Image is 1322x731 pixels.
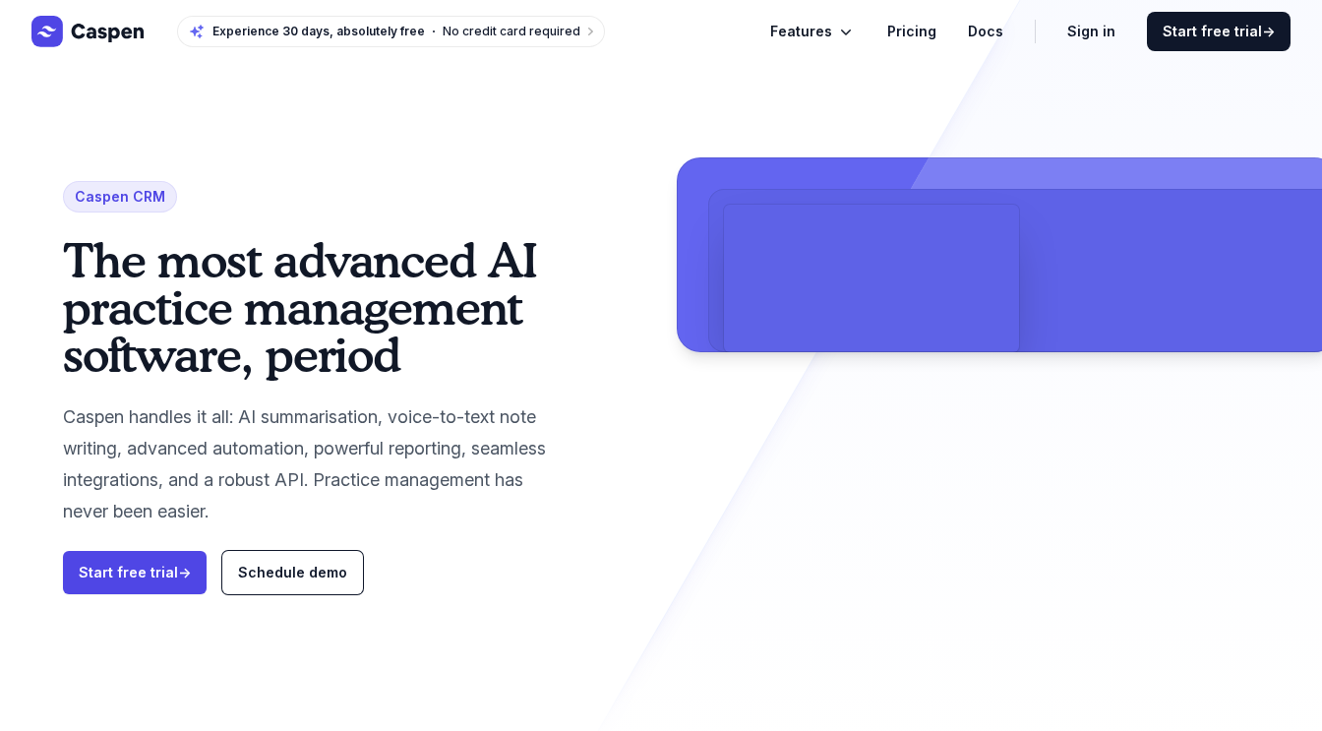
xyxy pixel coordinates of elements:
[1262,23,1275,39] span: →
[222,551,363,594] a: Schedule demo
[178,564,191,580] span: →
[443,24,580,38] span: No credit card required
[63,551,207,594] a: Start free trial
[63,401,567,527] p: Caspen handles it all: AI summarisation, voice-to-text note writing, advanced automation, powerfu...
[238,564,347,580] span: Schedule demo
[770,20,832,43] span: Features
[63,181,177,213] span: Caspen CRM
[968,20,1003,43] a: Docs
[1163,22,1275,41] span: Start free trial
[1147,12,1291,51] a: Start free trial
[1067,20,1115,43] a: Sign in
[212,24,425,39] span: Experience 30 days, absolutely free
[887,20,936,43] a: Pricing
[177,16,605,47] a: Experience 30 days, absolutely freeNo credit card required
[770,20,856,43] button: Features
[63,236,567,378] h1: The most advanced AI practice management software, period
